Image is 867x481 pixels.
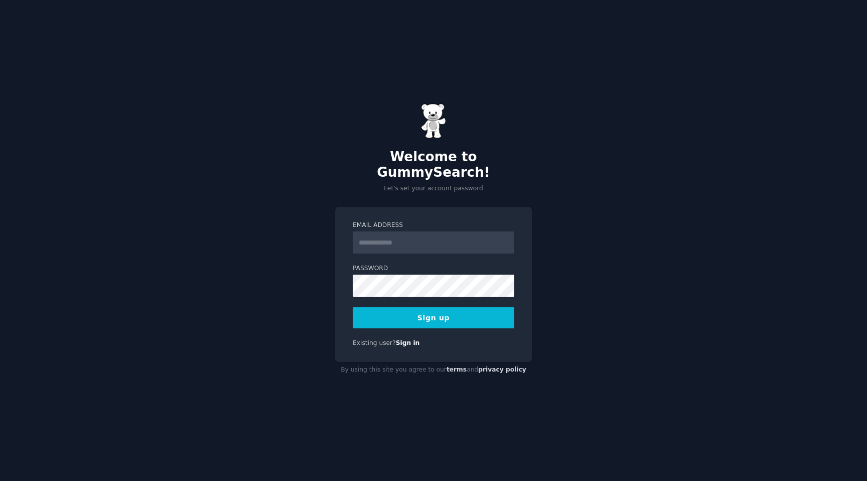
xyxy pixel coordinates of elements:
span: Existing user? [353,339,396,346]
div: By using this site you agree to our and [335,362,532,378]
a: privacy policy [478,366,526,373]
h2: Welcome to GummySearch! [335,149,532,181]
label: Password [353,264,514,273]
img: Gummy Bear [421,103,446,139]
button: Sign up [353,307,514,328]
label: Email Address [353,221,514,230]
a: Sign in [396,339,420,346]
p: Let's set your account password [335,184,532,193]
a: terms [447,366,467,373]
